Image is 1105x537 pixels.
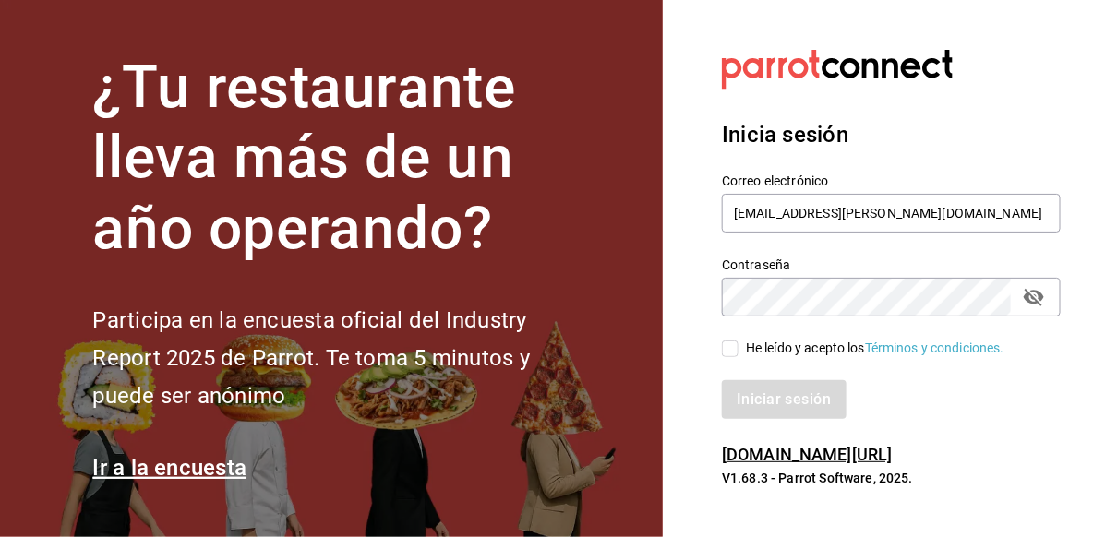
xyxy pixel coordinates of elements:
[746,339,1004,358] div: He leído y acepto los
[722,445,892,464] a: [DOMAIN_NAME][URL]
[722,469,1061,487] p: V1.68.3 - Parrot Software, 2025.
[93,455,247,481] a: Ir a la encuesta
[93,302,592,414] h2: Participa en la encuesta oficial del Industry Report 2025 de Parrot. Te toma 5 minutos y puede se...
[722,118,1061,151] h3: Inicia sesión
[722,174,1061,187] label: Correo electrónico
[722,258,1061,271] label: Contraseña
[865,340,1004,355] a: Términos y condiciones.
[1018,281,1050,313] button: passwordField
[722,194,1061,233] input: Ingresa tu correo electrónico
[93,53,592,265] h1: ¿Tu restaurante lleva más de un año operando?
